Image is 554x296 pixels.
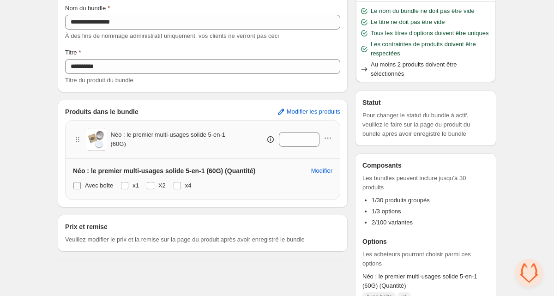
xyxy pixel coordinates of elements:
[65,4,110,13] label: Nom du bundle
[65,48,81,57] label: Titre
[65,107,138,116] h3: Produits dans le bundle
[372,197,430,204] span: 1/30 produits groupés
[158,182,166,189] span: X2
[372,208,401,215] span: 1/3 options
[371,29,488,38] span: Tous les titres d'options doivent être uniques
[362,174,489,192] span: Les bundles peuvent inclure jusqu'à 30 produits
[362,161,402,170] h3: Composants
[65,32,279,39] span: À des fins de nommage administratif uniquement, vos clients ne verront pas ceci
[287,108,340,115] span: Modifier les produits
[65,222,108,231] h3: Prix et remise
[371,40,492,58] span: Les contraintes de produits doivent être respectées
[65,235,305,244] span: Veuillez modifier le prix et la remise sur la page du produit après avoir enregistré le bundle
[271,104,346,119] button: Modifier les produits
[371,18,445,27] span: Le titre ne doit pas être vide
[86,129,107,150] img: Néo : le premier multi-usages solide 5-en-1 (60G)
[371,60,492,79] span: Au moins 2 produits doivent être sélectionnés
[132,182,139,189] span: x1
[185,182,192,189] span: x4
[372,219,413,226] span: 2/100 variantes
[306,163,338,178] button: Modifier
[371,6,475,16] span: Le nom du bundle ne doit pas être vide
[111,130,231,149] span: Néo : le premier multi-usages solide 5-en-1 (60G)
[362,98,489,107] h3: Statut
[515,259,543,287] a: Ouvrir le chat
[362,111,489,139] span: Pour changer le statut du bundle à actif, veuillez le faire sur la page du produit du bundle aprè...
[311,167,332,175] span: Modifier
[362,272,489,290] span: Néo : le premier multi-usages solide 5-en-1 (60G) (Quantité)
[73,166,255,175] h3: Néo : le premier multi-usages solide 5-en-1 (60G) (Quantité)
[85,182,113,189] span: Avec boîte
[65,77,133,84] span: Titre du produit du bundle
[362,237,489,246] h3: Options
[362,250,489,268] span: Les acheteurs pourront choisir parmi ces options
